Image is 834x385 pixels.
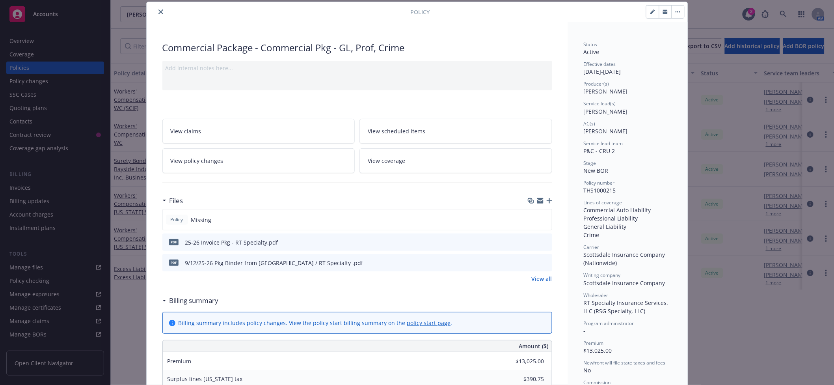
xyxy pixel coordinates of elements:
div: 9/12/25-26 Pkg Binder from [GEOGRAPHIC_DATA] / RT Specialty .pdf [185,259,363,267]
div: Commercial Auto Liability [584,206,672,214]
span: Program administrator [584,320,634,327]
a: View scheduled items [359,119,552,144]
button: preview file [542,259,549,267]
a: View policy changes [162,148,355,173]
button: download file [529,238,536,247]
button: download file [529,259,536,267]
div: Add internal notes here... [166,64,549,72]
span: Service lead(s) [584,100,616,107]
span: Active [584,48,599,56]
input: 0.00 [498,373,549,385]
span: Wholesaler [584,292,609,299]
button: preview file [542,238,549,247]
span: Premium [168,357,192,365]
span: View scheduled items [368,127,425,135]
span: Service lead team [584,140,623,147]
h3: Files [169,196,183,206]
button: close [156,7,166,17]
span: Policy [169,216,185,223]
span: pdf [169,239,179,245]
span: pdf [169,260,179,265]
span: Stage [584,160,596,166]
span: Missing [191,216,212,224]
span: [PERSON_NAME] [584,88,628,95]
span: Carrier [584,244,599,250]
span: Lines of coverage [584,199,622,206]
span: Scottsdale Insurance Company [584,279,665,287]
span: View policy changes [171,157,223,165]
div: [DATE] - [DATE] [584,61,672,76]
span: - [584,327,586,335]
span: Policy [411,8,430,16]
span: Amount ($) [519,342,549,350]
span: $13,025.00 [584,347,612,354]
h3: Billing summary [169,295,219,306]
span: P&C - CRU 2 [584,147,615,155]
div: Billing summary includes policy changes. View the policy start billing summary on the . [179,319,452,327]
span: New BOR [584,167,609,174]
span: THS1000215 [584,187,616,194]
span: No [584,366,591,374]
a: View coverage [359,148,552,173]
span: [PERSON_NAME] [584,127,628,135]
div: 25-26 Invoice Pkg - RT Specialty.pdf [185,238,278,247]
span: Status [584,41,598,48]
a: View claims [162,119,355,144]
span: Scottsdale Insurance Company (Nationwide) [584,251,667,267]
div: General Liability [584,222,672,231]
div: Crime [584,231,672,239]
span: Surplus lines [US_STATE] tax [168,375,243,383]
span: RT Specialty Insurance Services, LLC (RSG Specialty, LLC) [584,299,670,315]
span: Newfront will file state taxes and fees [584,359,666,366]
div: Files [162,196,183,206]
span: View coverage [368,157,405,165]
span: [PERSON_NAME] [584,108,628,115]
span: Producer(s) [584,80,609,87]
input: 0.00 [498,355,549,367]
div: Billing summary [162,295,219,306]
span: Writing company [584,272,621,278]
span: Effective dates [584,61,616,67]
span: Premium [584,340,604,346]
span: View claims [171,127,201,135]
span: AC(s) [584,120,596,127]
span: Policy number [584,179,615,186]
div: Commercial Package - Commercial Pkg - GL, Prof, Crime [162,41,552,54]
div: Professional Liability [584,214,672,222]
a: policy start page [407,319,451,327]
a: View all [532,275,552,283]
